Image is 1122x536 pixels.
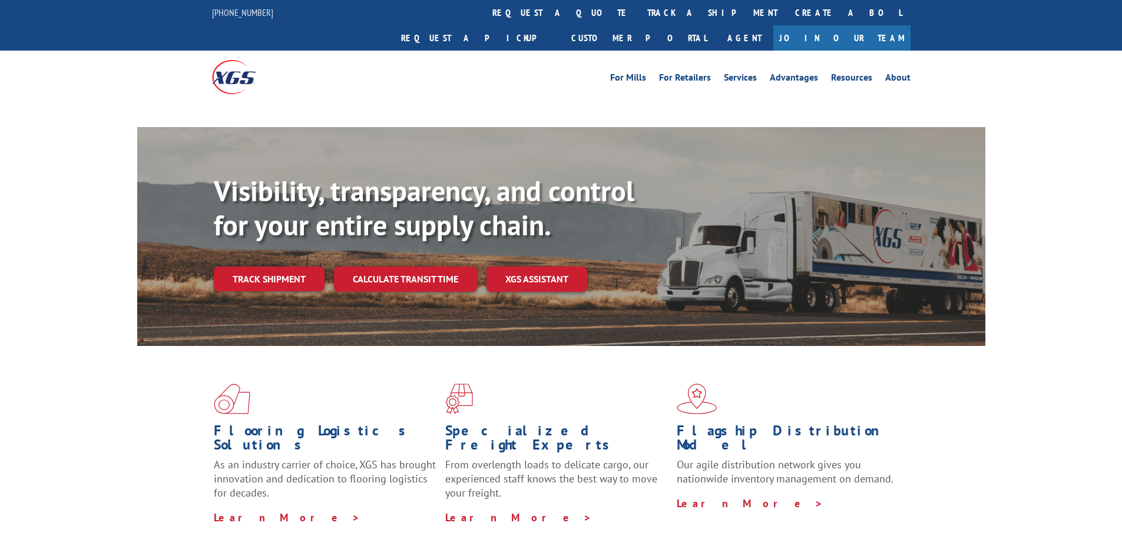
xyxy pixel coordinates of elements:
[445,511,592,524] a: Learn More >
[885,73,911,86] a: About
[392,25,562,51] a: Request a pickup
[214,511,360,524] a: Learn More >
[831,73,872,86] a: Resources
[724,73,757,86] a: Services
[677,458,893,485] span: Our agile distribution network gives you nationwide inventory management on demand.
[214,424,436,458] h1: Flooring Logistics Solutions
[610,73,646,86] a: For Mills
[445,424,668,458] h1: Specialized Freight Experts
[334,267,477,292] a: Calculate transit time
[214,458,436,500] span: As an industry carrier of choice, XGS has brought innovation and dedication to flooring logistics...
[214,267,325,291] a: Track shipment
[562,25,716,51] a: Customer Portal
[445,458,668,510] p: From overlength loads to delicate cargo, our experienced staff knows the best way to move your fr...
[773,25,911,51] a: Join Our Team
[659,73,711,86] a: For Retailers
[770,73,818,86] a: Advantages
[445,384,473,414] img: xgs-icon-focused-on-flooring-red
[212,6,273,18] a: [PHONE_NUMBER]
[214,172,634,243] b: Visibility, transparency, and control for your entire supply chain.
[677,384,717,414] img: xgs-icon-flagship-distribution-model-red
[486,267,587,292] a: XGS ASSISTANT
[716,25,773,51] a: Agent
[677,424,899,458] h1: Flagship Distribution Model
[677,497,823,510] a: Learn More >
[214,384,250,414] img: xgs-icon-total-supply-chain-intelligence-red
